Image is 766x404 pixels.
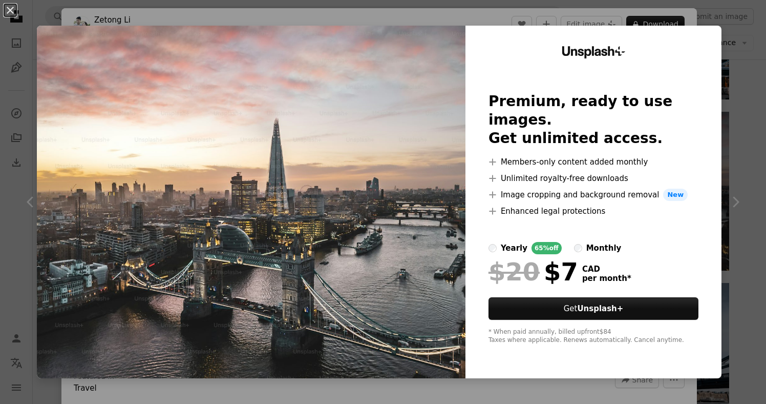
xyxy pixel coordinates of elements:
[501,242,527,254] div: yearly
[586,242,622,254] div: monthly
[577,304,623,313] strong: Unsplash+
[574,244,582,252] input: monthly
[488,328,698,345] div: * When paid annually, billed upfront $84 Taxes where applicable. Renews automatically. Cancel any...
[488,172,698,185] li: Unlimited royalty-free downloads
[488,156,698,168] li: Members-only content added monthly
[582,274,631,283] span: per month *
[488,92,698,148] h2: Premium, ready to use images. Get unlimited access.
[488,258,578,285] div: $7
[582,265,631,274] span: CAD
[488,244,497,252] input: yearly65%off
[488,297,698,320] button: GetUnsplash+
[488,205,698,217] li: Enhanced legal protections
[531,242,562,254] div: 65% off
[488,258,540,285] span: $20
[488,189,698,201] li: Image cropping and background removal
[663,189,688,201] span: New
